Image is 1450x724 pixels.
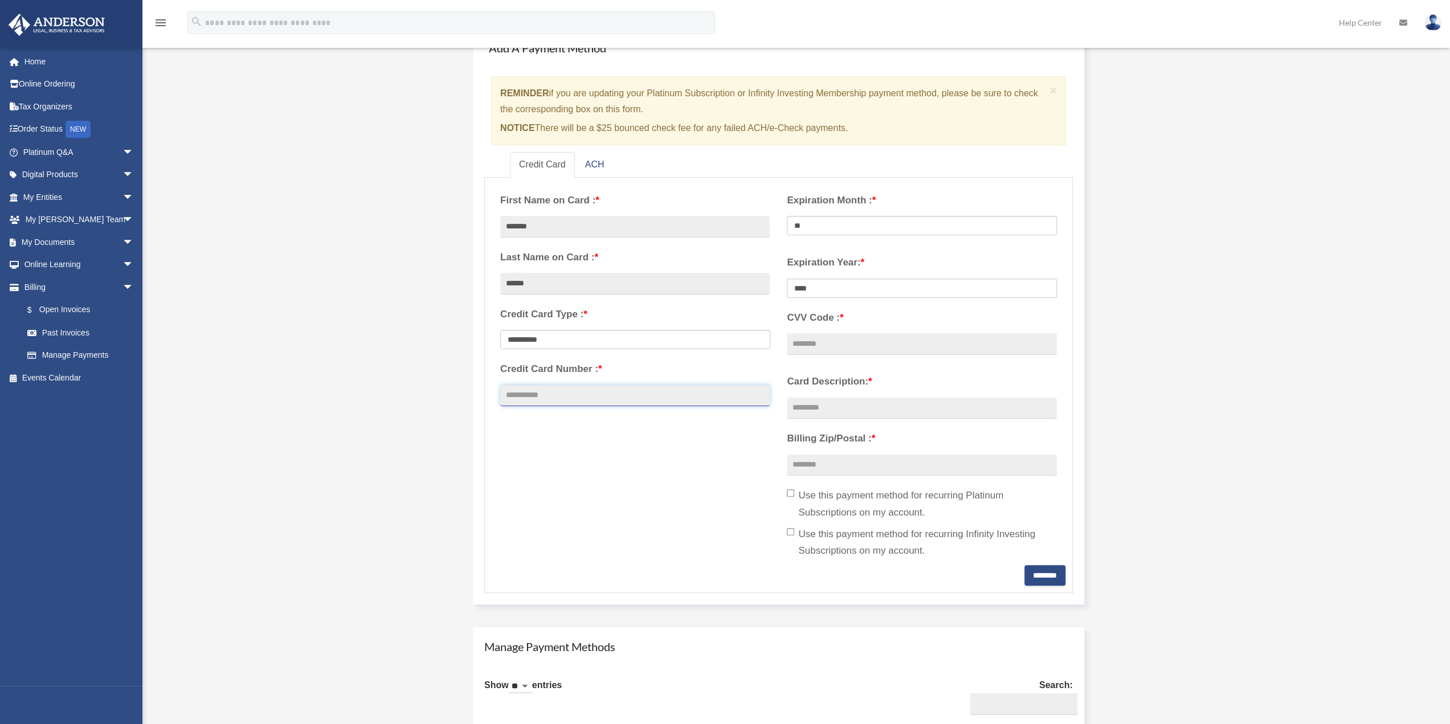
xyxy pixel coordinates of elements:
span: arrow_drop_down [122,231,145,254]
i: search [190,15,203,28]
label: Card Description: [787,373,1056,390]
input: Use this payment method for recurring Infinity Investing Subscriptions on my account. [787,528,794,535]
label: CVV Code : [787,309,1056,326]
strong: REMINDER [500,88,549,98]
span: arrow_drop_down [122,208,145,232]
input: Use this payment method for recurring Platinum Subscriptions on my account. [787,489,794,497]
a: Billingarrow_drop_down [8,276,151,298]
img: User Pic [1424,14,1441,31]
img: Anderson Advisors Platinum Portal [5,14,108,36]
i: menu [154,16,168,30]
label: Search: [966,677,1073,715]
button: Close [1050,84,1057,96]
label: Expiration Year: [787,254,1056,271]
label: Use this payment method for recurring Infinity Investing Subscriptions on my account. [787,526,1056,560]
span: arrow_drop_down [122,186,145,209]
h4: Manage Payment Methods [484,639,1073,655]
span: × [1050,84,1057,97]
label: Credit Card Number : [500,361,770,378]
div: NEW [66,121,91,138]
div: if you are updating your Platinum Subscription or Infinity Investing Membership payment method, p... [491,76,1066,145]
a: Online Learningarrow_drop_down [8,253,151,276]
a: My Documentsarrow_drop_down [8,231,151,253]
a: Events Calendar [8,366,151,389]
span: arrow_drop_down [122,276,145,299]
h4: Add A Payment Method [484,35,1073,60]
a: $Open Invoices [16,298,151,322]
a: ACH [576,152,614,178]
a: Online Ordering [8,73,151,96]
label: Expiration Month : [787,192,1056,209]
a: Credit Card [510,152,575,178]
span: arrow_drop_down [122,163,145,187]
a: Past Invoices [16,321,151,344]
span: $ [34,303,39,317]
a: Tax Organizers [8,95,151,118]
a: Order StatusNEW [8,118,151,141]
a: My Entitiesarrow_drop_down [8,186,151,208]
label: Billing Zip/Postal : [787,430,1056,447]
p: There will be a $25 bounced check fee for any failed ACH/e-Check payments. [500,120,1045,136]
label: Last Name on Card : [500,249,770,266]
label: Show entries [484,677,562,705]
select: Showentries [509,680,532,693]
label: Use this payment method for recurring Platinum Subscriptions on my account. [787,487,1056,521]
span: arrow_drop_down [122,141,145,164]
strong: NOTICE [500,123,534,133]
span: arrow_drop_down [122,253,145,277]
label: Credit Card Type : [500,306,770,323]
input: Search: [970,693,1077,715]
a: menu [154,20,168,30]
a: Digital Productsarrow_drop_down [8,163,151,186]
a: Home [8,50,151,73]
a: Manage Payments [16,344,145,367]
a: My [PERSON_NAME] Teamarrow_drop_down [8,208,151,231]
label: First Name on Card : [500,192,770,209]
a: Platinum Q&Aarrow_drop_down [8,141,151,163]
